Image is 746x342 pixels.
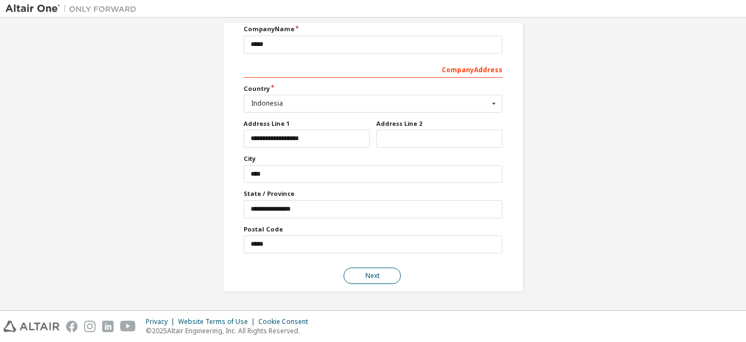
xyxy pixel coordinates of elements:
label: City [244,154,502,163]
img: instagram.svg [84,321,96,332]
img: linkedin.svg [102,321,114,332]
p: © 2025 Altair Engineering, Inc. All Rights Reserved. [146,326,315,335]
label: Address Line 1 [244,119,370,128]
label: State / Province [244,189,502,198]
div: Cookie Consent [258,317,315,326]
div: Privacy [146,317,178,326]
label: Postal Code [244,225,502,234]
div: Indonesia [251,100,489,107]
img: facebook.svg [66,321,78,332]
div: Website Terms of Use [178,317,258,326]
label: Company Name [244,25,502,33]
label: Address Line 2 [376,119,502,128]
img: altair_logo.svg [3,321,60,332]
img: Altair One [5,3,142,14]
div: Company Address [244,60,502,78]
button: Next [344,268,401,284]
label: Country [244,84,502,93]
img: youtube.svg [120,321,136,332]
